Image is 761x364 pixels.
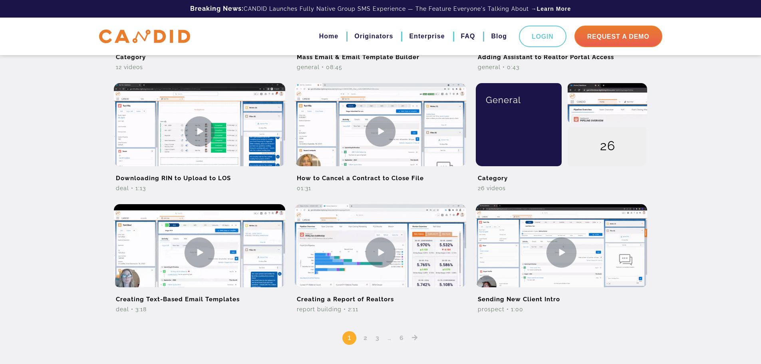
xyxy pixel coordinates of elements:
a: Originators [354,30,393,43]
div: General • 08:45 [295,63,466,71]
a: Blog [491,30,507,43]
a: Learn More [537,5,571,13]
img: How to Cancel a Contract to Close File Video [295,83,466,179]
img: Sending New Client Intro Video [476,204,647,300]
div: 26 Videos [476,184,647,192]
b: Breaking News: [190,5,244,12]
a: Request A Demo [574,26,662,47]
h2: Creating a Report of Realtors [295,287,466,305]
span: … [385,332,394,342]
img: CANDID APP [99,30,190,44]
img: Creating a Report of Realtors Video [295,204,466,300]
a: 6 [397,334,407,342]
a: 2 [361,334,370,342]
h2: Category [476,166,647,184]
span: 1 [342,331,356,345]
div: 01:31 [295,184,466,192]
div: General • 0:43 [476,63,647,71]
div: Deal • 3:18 [114,305,285,313]
div: Deal • 1:13 [114,184,285,192]
h2: How to Cancel a Contract to Close File [295,166,466,184]
h2: Sending New Client Intro [476,287,647,305]
img: Downloading RIN to Upload to LOS Video [114,83,285,179]
a: 3 [373,334,382,342]
div: Prospect • 1:00 [476,305,647,313]
a: FAQ [461,30,475,43]
div: 12 Videos [114,63,285,71]
div: General [482,83,556,117]
div: 26 [568,127,648,167]
a: Enterprise [409,30,445,43]
a: Login [519,26,566,47]
h2: Downloading RIN to Upload to LOS [114,166,285,184]
img: Creating Text-Based Email Templates Video [114,204,285,300]
nav: Posts pagination [109,319,652,345]
h2: Creating Text-Based Email Templates [114,287,285,305]
a: Home [319,30,338,43]
div: Report Building • 2:11 [295,305,466,313]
